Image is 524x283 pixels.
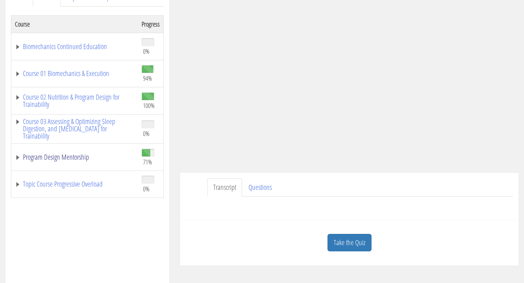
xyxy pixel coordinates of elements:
th: Course [11,15,138,33]
a: Program Design Mentorship [15,154,134,161]
a: Questions [243,178,278,197]
a: Course 03 Assessing & Optimizing Sleep Digestion, and [MEDICAL_DATA] for Trainability [15,118,134,140]
a: Course 01 Biomechanics & Execution [15,70,134,77]
span: 94% [143,74,152,82]
span: 71% [143,158,152,166]
a: Topic Course Progressive Overload [15,180,134,188]
span: 0% [143,185,150,193]
span: 100% [143,101,155,109]
a: Course 02 Nutrition & Program Design for Trainability [15,93,134,108]
a: Take the Quiz [327,234,372,252]
a: Biomechanics Continued Education [15,43,134,50]
span: 0% [143,47,150,55]
th: Progress [138,15,164,33]
span: 0% [143,129,150,137]
a: Transcript [207,178,242,197]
